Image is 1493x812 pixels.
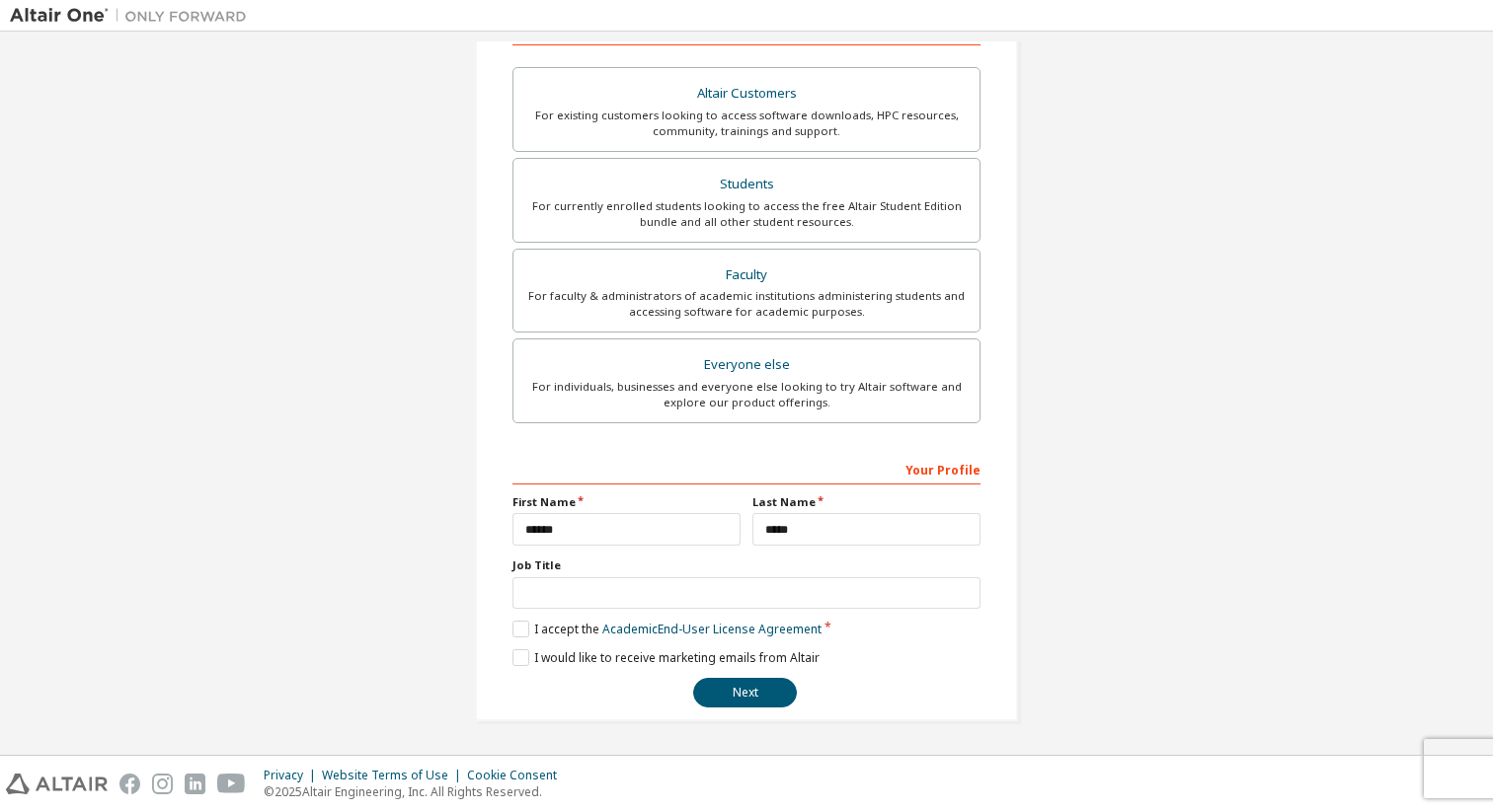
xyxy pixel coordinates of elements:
button: Next [693,678,797,707]
div: Website Terms of Use [322,768,467,783]
img: Altair One [10,6,257,26]
div: Everyone else [525,351,968,379]
label: Last Name [752,494,981,510]
div: Altair Customers [525,80,968,108]
img: altair_logo.svg [6,774,108,794]
label: First Name [512,494,741,510]
label: I accept the [512,621,822,637]
div: For existing customers looking to access software downloads, HPC resources, community, trainings ... [525,108,968,139]
p: © 2025 Altair Engineering, Inc. All Rights Reserved. [264,783,569,800]
img: facebook.svg [119,774,140,794]
div: Your Profile [512,453,981,484]
div: For individuals, businesses and everyone else looking to try Altair software and explore our prod... [525,379,968,410]
div: For faculty & administrators of academic institutions administering students and accessing softwa... [525,288,968,320]
div: Cookie Consent [467,768,569,783]
img: linkedin.svg [185,774,205,794]
a: Academic End-User License Agreement [602,621,822,637]
label: I would like to receive marketing emails from Altair [512,649,820,666]
div: Privacy [264,768,322,783]
img: instagram.svg [152,774,173,794]
img: youtube.svg [217,774,246,794]
div: Faculty [525,261,968,289]
div: Students [525,171,968,198]
label: Job Title [512,557,981,573]
div: For currently enrolled students looking to access the free Altair Student Edition bundle and all ... [525,198,968,230]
